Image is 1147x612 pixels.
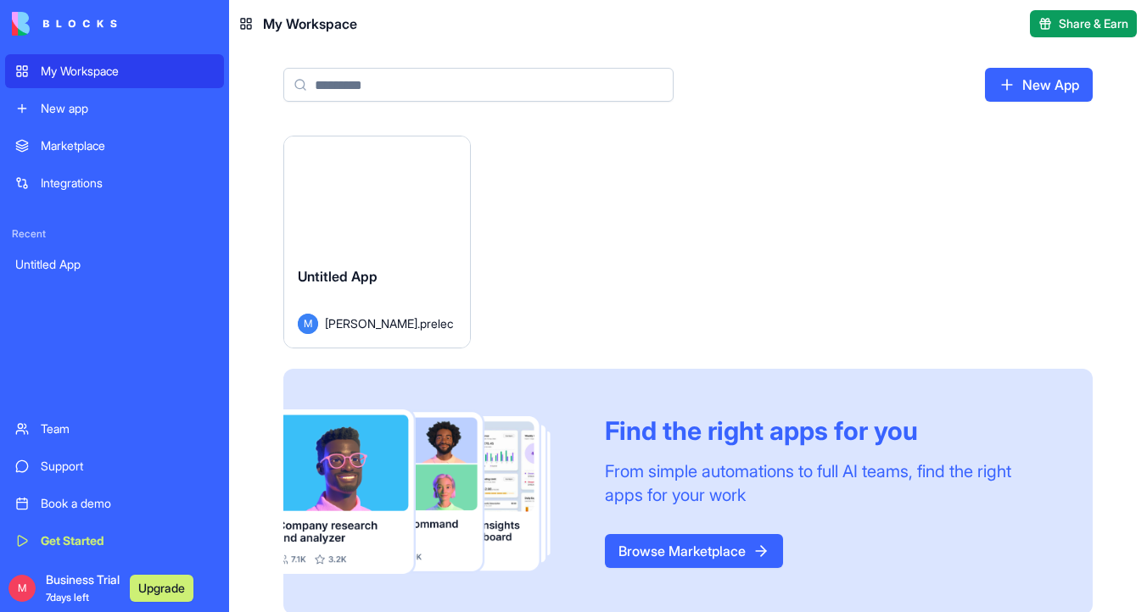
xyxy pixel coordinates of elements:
[41,100,214,117] div: New app
[5,166,224,200] a: Integrations
[41,532,214,549] div: Get Started
[605,459,1052,507] div: From simple automations to full AI teams, find the right apps for your work
[298,268,378,285] span: Untitled App
[325,314,443,332] span: [PERSON_NAME].prelec
[5,487,224,520] a: Book a demo
[263,14,357,34] span: My Workspace
[605,534,783,568] a: Browse Marketplace
[41,175,214,192] div: Integrations
[1059,15,1128,32] span: Share & Earn
[298,314,318,334] span: M
[5,248,224,281] a: Untitled App
[283,409,578,575] img: Frame_181_egmpey.png
[5,227,224,241] span: Recent
[15,256,214,273] div: Untitled App
[605,415,1052,446] div: Find the right apps for you
[5,412,224,446] a: Team
[985,68,1093,102] a: New App
[41,495,214,512] div: Book a demo
[8,575,36,602] span: M
[5,54,224,88] a: My Workspace
[1030,10,1137,37] button: Share & Earn
[5,92,224,125] a: New app
[5,449,224,483] a: Support
[5,129,224,163] a: Marketplace
[46,591,89,604] span: 7 days left
[41,420,214,437] div: Team
[283,136,471,348] a: Untitled AppM[PERSON_NAME].prelec
[41,63,214,80] div: My Workspace
[12,12,117,36] img: logo
[5,524,224,558] a: Get Started
[130,575,193,602] button: Upgrade
[41,137,214,154] div: Marketplace
[41,458,214,475] div: Support
[46,571,120,605] span: Business Trial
